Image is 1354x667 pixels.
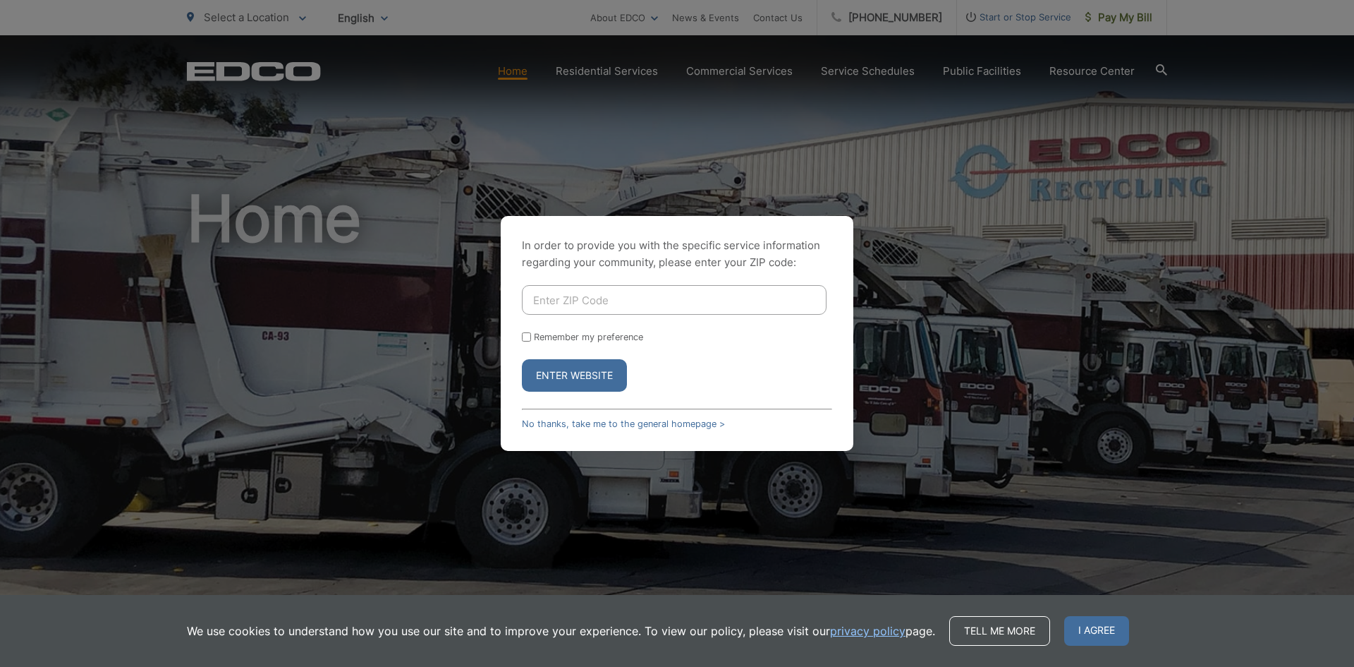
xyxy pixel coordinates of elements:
[949,616,1050,646] a: Tell me more
[522,359,627,392] button: Enter Website
[830,623,905,639] a: privacy policy
[522,285,827,315] input: Enter ZIP Code
[1064,616,1129,646] span: I agree
[522,419,725,429] a: No thanks, take me to the general homepage >
[522,237,832,271] p: In order to provide you with the specific service information regarding your community, please en...
[187,623,935,639] p: We use cookies to understand how you use our site and to improve your experience. To view our pol...
[534,332,643,342] label: Remember my preference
